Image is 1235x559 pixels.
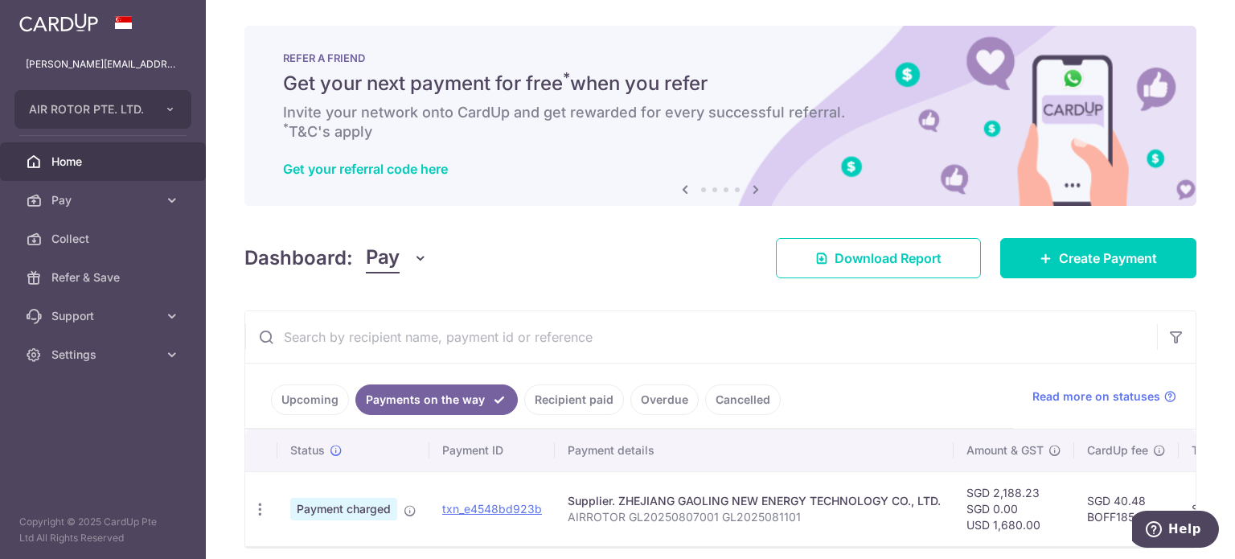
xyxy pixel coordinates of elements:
[51,269,158,286] span: Refer & Save
[51,154,158,170] span: Home
[568,493,941,509] div: Supplier. ZHEJIANG GAOLING NEW ENERGY TECHNOLOGY CO., LTD.
[271,384,349,415] a: Upcoming
[290,442,325,458] span: Status
[524,384,624,415] a: Recipient paid
[14,90,191,129] button: AIR ROTOR PTE. LTD.
[290,498,397,520] span: Payment charged
[442,502,542,516] a: txn_e4548bd923b
[835,249,942,268] span: Download Report
[1059,249,1157,268] span: Create Payment
[51,231,158,247] span: Collect
[366,243,428,273] button: Pay
[1032,388,1176,405] a: Read more on statuses
[283,161,448,177] a: Get your referral code here
[366,243,400,273] span: Pay
[245,311,1157,363] input: Search by recipient name, payment id or reference
[429,430,555,471] th: Payment ID
[51,347,158,363] span: Settings
[19,13,98,32] img: CardUp
[283,103,1158,142] h6: Invite your network onto CardUp and get rewarded for every successful referral. T&C's apply
[51,192,158,208] span: Pay
[1000,238,1196,278] a: Create Payment
[568,509,941,525] p: AIRROTOR GL20250807001 GL2025081101
[29,101,148,117] span: AIR ROTOR PTE. LTD.
[283,71,1158,97] h5: Get your next payment for free when you refer
[630,384,699,415] a: Overdue
[1087,442,1148,458] span: CardUp fee
[26,56,180,72] p: [PERSON_NAME][EMAIL_ADDRESS][PERSON_NAME][DOMAIN_NAME]
[954,471,1074,546] td: SGD 2,188.23 SGD 0.00 USD 1,680.00
[51,308,158,324] span: Support
[1032,388,1160,405] span: Read more on statuses
[244,26,1196,206] img: RAF banner
[966,442,1044,458] span: Amount & GST
[283,51,1158,64] p: REFER A FRIEND
[776,238,981,278] a: Download Report
[555,430,954,471] th: Payment details
[355,384,518,415] a: Payments on the way
[705,384,781,415] a: Cancelled
[1074,471,1179,546] td: SGD 40.48 BOFF185
[244,244,353,273] h4: Dashboard:
[1132,511,1219,551] iframe: Opens a widget where you can find more information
